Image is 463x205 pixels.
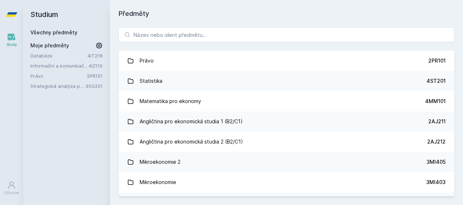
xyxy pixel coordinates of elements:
h1: Předměty [119,9,454,19]
a: Právo [30,72,87,80]
div: Matematika pro ekonomy [140,94,201,108]
div: 3MI403 [426,179,446,186]
div: Study [7,42,17,47]
span: Moje předměty [30,42,69,49]
a: Matematika pro ekonomy 4MM101 [119,91,454,111]
div: 2PR101 [428,57,446,64]
a: Informační a komunikační technologie [30,62,89,69]
div: 3MI405 [426,158,446,166]
a: Statistika 4ST201 [119,71,454,91]
a: 2PR101 [87,73,103,79]
a: Angličtina pro ekonomická studia 1 (B2/C1) 2AJ211 [119,111,454,132]
div: 2AJ211 [428,118,446,125]
div: Statistika [140,74,162,88]
a: Mikroekonomie 3MI403 [119,172,454,192]
a: Uživatel [1,177,22,199]
a: Všechny předměty [30,29,77,35]
div: Mikroekonomie 2 [140,155,180,169]
div: Uživatel [4,190,19,196]
a: 3SG201 [85,83,103,89]
div: Právo [140,54,154,68]
a: 4IT218 [88,53,103,59]
div: Angličtina pro ekonomická studia 2 (B2/C1) [140,134,243,149]
div: 4MM101 [425,98,446,105]
a: Strategická analýza pro informatiky a statistiky [30,82,85,90]
a: Mikroekonomie 2 3MI405 [119,152,454,172]
input: Název nebo ident předmětu… [119,27,454,42]
a: Study [1,29,22,51]
div: Angličtina pro ekonomická studia 1 (B2/C1) [140,114,243,129]
a: Právo 2PR101 [119,51,454,71]
div: Mikroekonomie [140,175,176,189]
a: Databáze [30,52,88,59]
a: Angličtina pro ekonomická studia 2 (B2/C1) 2AJ212 [119,132,454,152]
div: 4ST201 [426,77,446,85]
div: 2AJ212 [427,138,446,145]
a: 4IZ110 [89,63,103,69]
